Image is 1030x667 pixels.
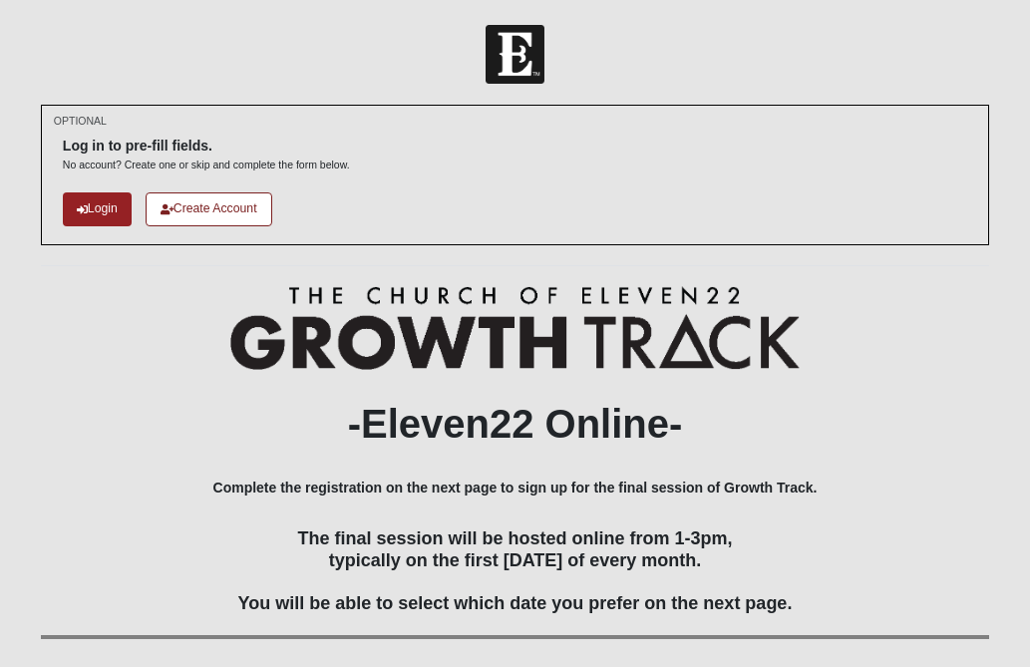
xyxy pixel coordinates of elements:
[297,528,732,548] span: The final session will be hosted online from 1-3pm,
[63,158,350,172] p: No account? Create one or skip and complete the form below.
[486,25,544,84] img: Church of Eleven22 Logo
[54,114,107,129] small: OPTIONAL
[230,286,800,370] img: Growth Track Logo
[238,593,793,613] span: You will be able to select which date you prefer on the next page.
[348,402,683,446] b: -Eleven22 Online-
[213,480,818,496] b: Complete the registration on the next page to sign up for the final session of Growth Track.
[329,550,702,570] span: typically on the first [DATE] of every month.
[63,138,350,155] h6: Log in to pre-fill fields.
[63,192,132,225] a: Login
[146,192,272,225] a: Create Account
